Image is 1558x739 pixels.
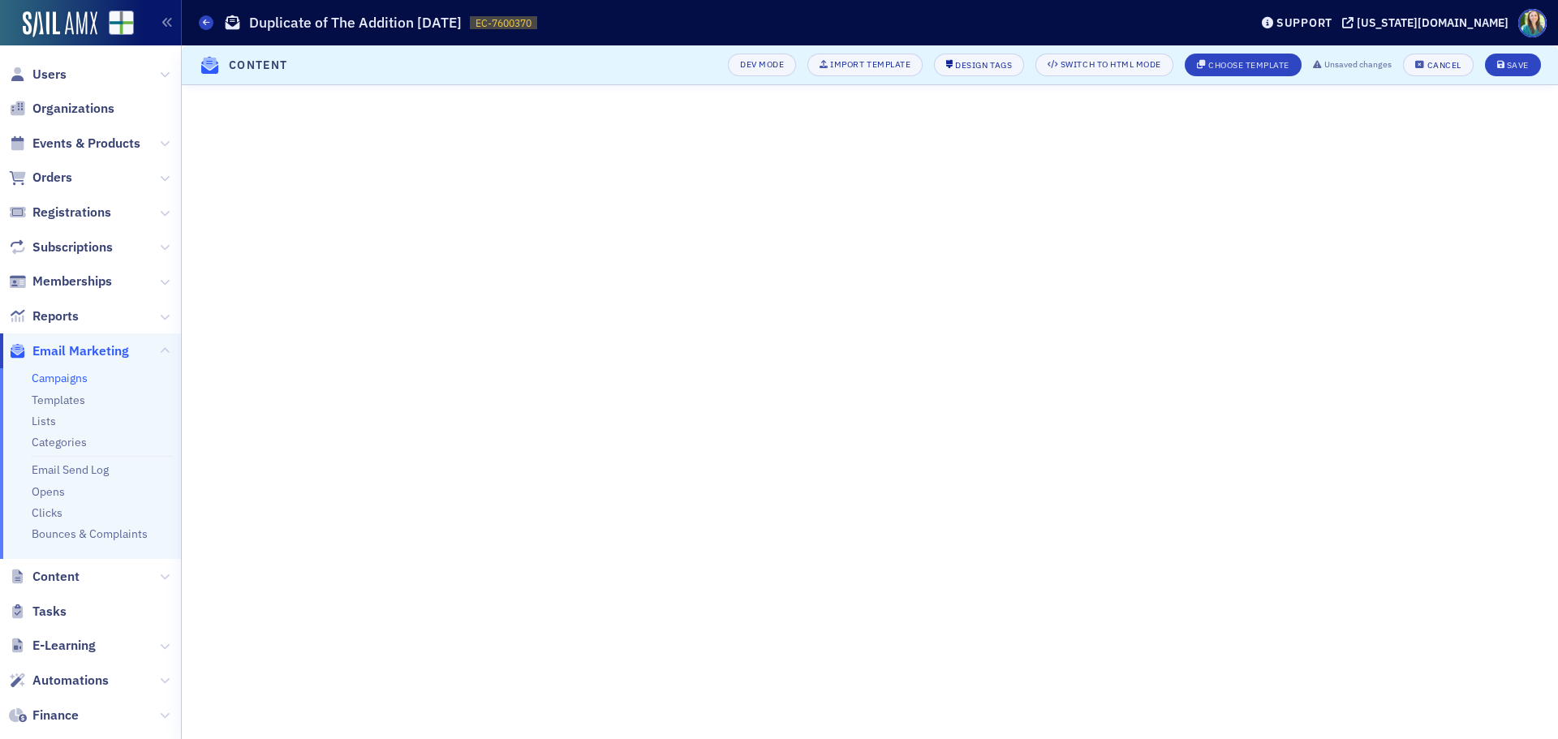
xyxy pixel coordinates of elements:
div: Support [1276,15,1332,30]
div: Import Template [830,60,910,69]
a: Tasks [9,603,67,621]
a: Events & Products [9,135,140,153]
a: Reports [9,307,79,325]
button: Cancel [1403,54,1473,76]
a: Clicks [32,505,62,520]
div: [US_STATE][DOMAIN_NAME] [1357,15,1509,30]
span: Registrations [32,204,111,221]
a: Memberships [9,273,112,290]
span: Tasks [32,603,67,621]
a: Users [9,66,67,84]
a: E-Learning [9,637,96,655]
img: SailAMX [109,11,134,36]
a: Subscriptions [9,238,113,256]
span: EC-7600370 [476,16,532,30]
div: Switch to HTML Mode [1061,60,1161,69]
span: Orders [32,169,72,187]
div: Choose Template [1208,61,1289,70]
div: Save [1507,61,1529,70]
a: Lists [32,414,56,428]
button: Save [1485,54,1541,76]
span: Finance [32,707,79,724]
h1: Duplicate of The Addition [DATE] [249,13,462,32]
span: Profile [1518,9,1547,37]
a: Organizations [9,100,114,118]
a: Templates [32,393,85,407]
a: Bounces & Complaints [32,526,148,541]
a: Orders [9,169,72,187]
span: Subscriptions [32,238,113,256]
button: [US_STATE][DOMAIN_NAME] [1342,17,1514,28]
button: Dev Mode [728,54,796,76]
button: Design Tags [934,54,1024,76]
button: Import Template [807,54,923,76]
span: Reports [32,307,79,325]
span: Organizations [32,100,114,118]
a: Campaigns [32,371,88,385]
a: Finance [9,707,79,724]
a: Email Marketing [9,342,129,360]
span: Users [32,66,67,84]
img: SailAMX [23,11,97,37]
a: Registrations [9,204,111,221]
a: Automations [9,672,109,690]
span: Unsaved changes [1324,58,1392,71]
span: Content [32,568,80,586]
div: Cancel [1427,61,1461,70]
span: Automations [32,672,109,690]
button: Choose Template [1185,54,1302,76]
a: Categories [32,435,87,449]
div: Design Tags [955,61,1012,70]
h4: Content [229,57,288,74]
button: Switch to HTML Mode [1035,54,1173,76]
a: Email Send Log [32,462,109,477]
a: Content [9,568,80,586]
a: View Homepage [97,11,134,38]
span: Email Marketing [32,342,129,360]
span: Events & Products [32,135,140,153]
a: Opens [32,484,65,499]
span: Memberships [32,273,112,290]
span: E-Learning [32,637,96,655]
